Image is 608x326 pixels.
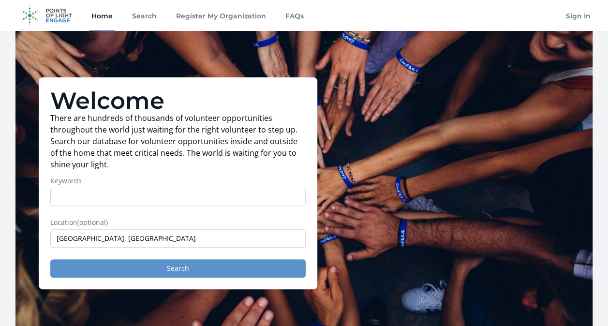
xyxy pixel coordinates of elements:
h1: Welcome [50,89,306,112]
label: Keywords [50,176,306,186]
button: Search [50,259,306,278]
label: Location [50,218,306,227]
input: Enter a location [50,229,306,248]
span: (optional) [77,218,108,227]
p: There are hundreds of thousands of volunteer opportunities throughout the world just waiting for ... [50,112,306,170]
